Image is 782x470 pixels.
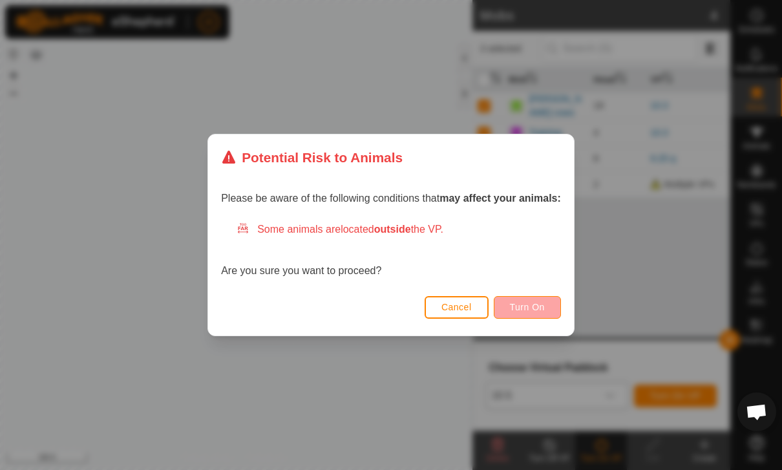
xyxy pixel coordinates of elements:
strong: outside [374,224,411,235]
span: Turn On [510,302,545,312]
div: Potential Risk to Animals [221,147,403,167]
span: Please be aware of the following conditions that [221,193,561,204]
div: Some animals are [237,222,561,237]
span: located the VP. [341,224,443,235]
div: Are you sure you want to proceed? [221,222,561,279]
div: Open chat [737,392,776,431]
span: Cancel [441,302,472,312]
button: Cancel [425,296,489,319]
button: Turn On [494,296,561,319]
strong: may affect your animals: [439,193,561,204]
